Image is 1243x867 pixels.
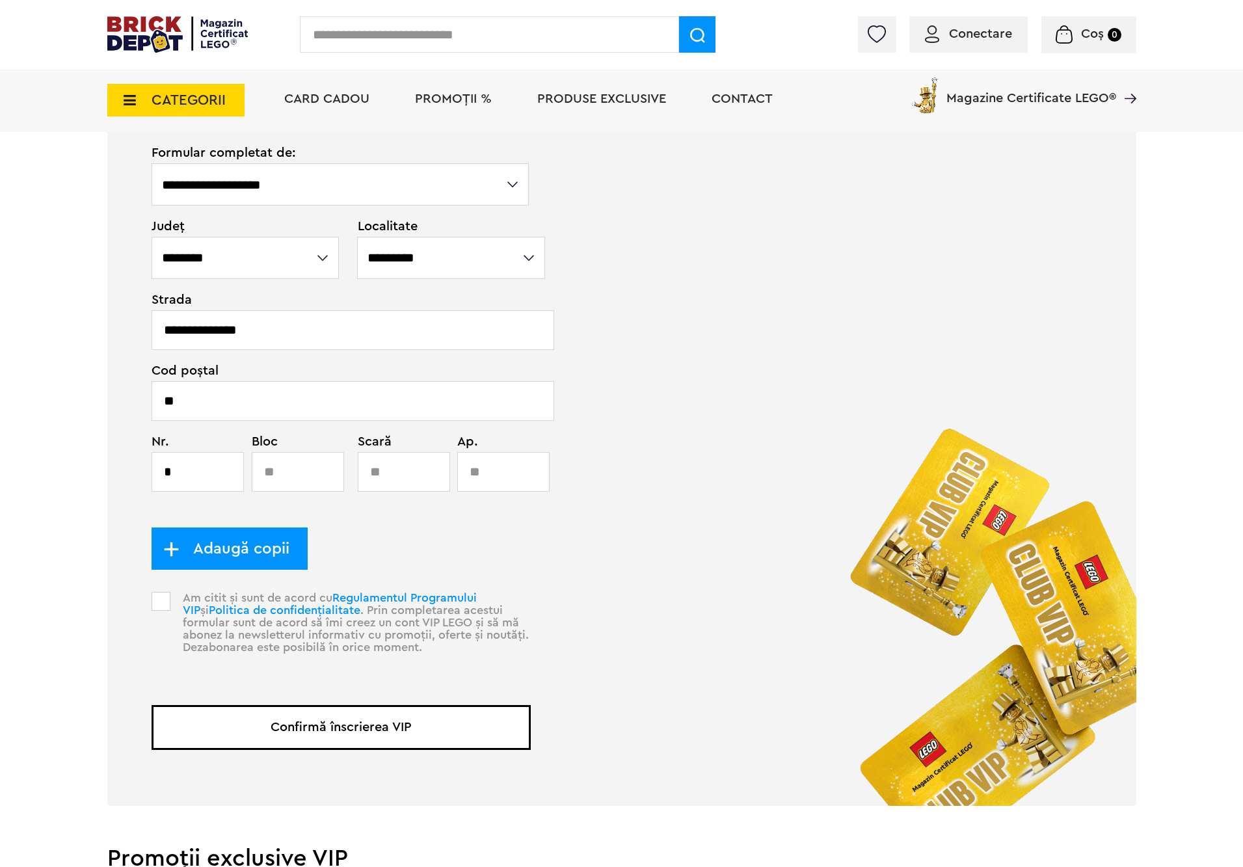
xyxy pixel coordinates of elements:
img: vip_page_image [829,407,1136,806]
span: CATEGORII [152,93,226,107]
a: Regulamentul Programului VIP [183,592,477,616]
span: Nr. [152,435,237,448]
a: Politica de confidențialitate [209,604,360,616]
span: Formular completat de: [152,146,531,159]
p: Am citit și sunt de acord cu și . Prin completarea acestui formular sunt de acord să îmi creez un... [174,592,531,676]
span: Magazine Certificate LEGO® [946,75,1116,105]
small: 0 [1108,28,1121,42]
span: Conectare [949,27,1012,40]
a: PROMOȚII % [415,92,492,105]
span: Județ [152,220,341,233]
span: Scară [358,435,426,448]
span: Localitate [358,220,531,233]
button: Confirmă înscrierea VIP [152,705,531,750]
a: Magazine Certificate LEGO® [1116,75,1136,88]
a: Conectare [925,27,1012,40]
a: Contact [712,92,773,105]
span: Coș [1081,27,1104,40]
a: Produse exclusive [537,92,666,105]
img: add_child [163,541,180,557]
span: Adaugă copii [180,541,289,555]
span: Cod poștal [152,364,531,377]
a: Card Cadou [284,92,369,105]
span: Bloc [252,435,337,448]
span: Ap. [457,435,511,448]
